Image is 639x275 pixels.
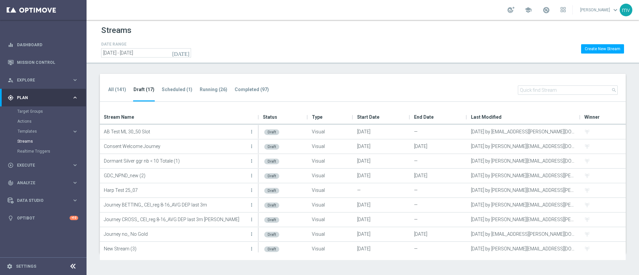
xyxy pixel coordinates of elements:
[17,126,86,136] div: Templates
[133,87,154,92] tab-header: Draft (17)
[17,209,70,227] a: Optibot
[248,184,255,197] button: more_vert
[249,173,254,178] i: more_vert
[249,188,254,193] i: more_vert
[308,125,353,139] div: Visual
[7,180,79,186] button: track_changes Analyze keyboard_arrow_right
[308,242,353,256] div: Visual
[264,203,279,208] div: Draft
[7,60,79,65] button: Mission Control
[249,217,254,222] i: more_vert
[611,87,617,93] i: search
[104,156,248,166] p: Dormant Silver ggr nb < 10 Totale (1)
[612,6,619,14] span: keyboard_arrow_down
[16,264,36,268] a: Settings
[8,162,72,168] div: Execute
[8,198,72,204] div: Data Studio
[17,116,86,126] div: Actions
[8,95,14,101] i: gps_fixed
[101,26,131,35] h1: Streams
[17,136,86,146] div: Streams
[264,144,279,150] div: Draft
[410,212,467,227] div: —
[8,180,14,186] i: track_changes
[467,242,580,256] div: [DATE] by [PERSON_NAME][EMAIL_ADDRESS][DOMAIN_NAME]
[17,78,72,82] span: Explore
[467,212,580,227] div: [DATE] by [PERSON_NAME][EMAIL_ADDRESS][PERSON_NAME][DOMAIN_NAME]
[410,183,467,198] div: —
[18,129,65,133] span: Templates
[308,198,353,212] div: Visual
[308,139,353,154] div: Visual
[18,129,72,133] div: Templates
[72,197,78,204] i: keyboard_arrow_right
[70,216,78,220] div: +10
[264,159,279,164] div: Draft
[525,6,532,14] span: school
[353,198,410,212] div: [DATE]
[104,110,134,124] span: Stream Name
[8,77,72,83] div: Explore
[7,42,79,48] button: equalizer Dashboard
[104,229,248,239] p: Journey no_ No Gold
[248,140,255,153] button: more_vert
[467,183,580,198] div: [DATE] by [PERSON_NAME][EMAIL_ADDRESS][PERSON_NAME][DOMAIN_NAME]
[17,96,72,100] span: Plan
[8,42,14,48] i: equalizer
[7,95,79,100] button: gps_fixed Plan keyboard_arrow_right
[17,129,79,134] div: Templates keyboard_arrow_right
[353,212,410,227] div: [DATE]
[467,227,580,241] div: [DATE] by [EMAIL_ADDRESS][PERSON_NAME][DOMAIN_NAME]
[248,213,255,226] button: more_vert
[471,110,502,124] span: Last Modified
[7,215,79,221] div: lightbulb Optibot +10
[171,48,191,58] button: [DATE]
[17,36,78,54] a: Dashboard
[467,154,580,168] div: [DATE] by [PERSON_NAME][EMAIL_ADDRESS][DOMAIN_NAME]
[17,163,72,167] span: Execute
[8,215,14,221] i: lightbulb
[7,163,79,168] div: play_circle_outline Execute keyboard_arrow_right
[308,227,353,241] div: Visual
[8,54,78,71] div: Mission Control
[518,85,618,95] input: Quick find Stream
[104,185,248,195] p: Harp Test 25_07
[410,242,467,256] div: —
[8,77,14,83] i: person_search
[7,198,79,203] button: Data Studio keyboard_arrow_right
[579,5,620,15] a: [PERSON_NAME]keyboard_arrow_down
[104,171,248,181] p: GDC_NPND_new (2)
[353,227,410,241] div: [DATE]
[353,139,410,154] div: [DATE]
[410,227,467,241] div: [DATE]
[162,87,192,92] tab-header: Scheduled (1)
[104,127,248,137] p: AB Test ML 30_50 Slot
[353,169,410,183] div: [DATE]
[264,173,279,179] div: Draft
[200,87,227,92] tab-header: Running (26)
[249,129,254,134] i: more_vert
[17,109,69,114] a: Target Groups
[248,154,255,168] button: more_vert
[249,246,254,251] i: more_vert
[264,246,279,252] div: Draft
[620,4,632,16] div: mv
[104,244,248,254] p: New Stream (3)
[248,198,255,211] button: more_vert
[101,42,191,47] h4: DATE RANGE
[17,106,86,116] div: Target Groups
[410,139,467,154] div: [DATE]
[7,77,79,83] div: person_search Explore keyboard_arrow_right
[17,146,86,156] div: Realtime Triggers
[249,144,254,149] i: more_vert
[410,154,467,168] div: —
[108,87,126,92] tab-header: All (141)
[249,231,254,237] i: more_vert
[8,36,78,54] div: Dashboard
[8,95,72,101] div: Plan
[72,128,78,135] i: keyboard_arrow_right
[414,110,434,124] span: End Date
